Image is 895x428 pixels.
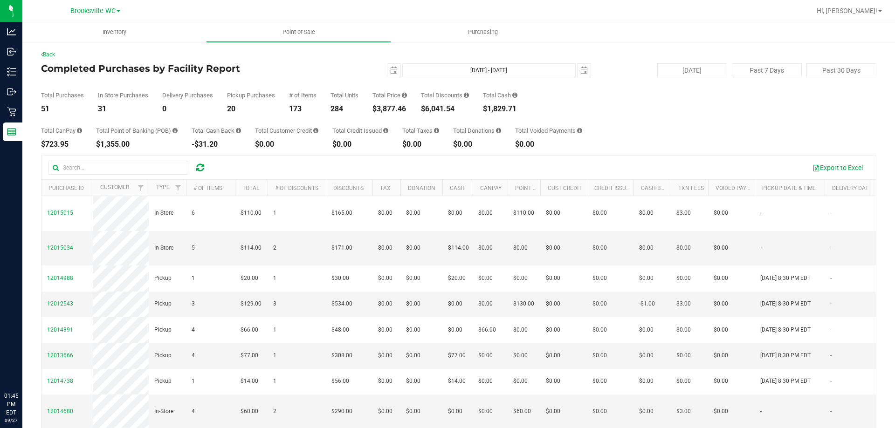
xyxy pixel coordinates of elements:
[513,407,531,416] span: $60.00
[548,185,582,191] a: Cust Credit
[639,244,654,252] span: $0.00
[41,128,82,134] div: Total CanPay
[273,351,276,360] span: 1
[760,407,762,416] span: -
[47,352,73,359] span: 12013666
[448,274,466,283] span: $20.00
[383,128,388,134] i: Sum of all account credit issued for all refunds from returned purchases in the date range.
[406,299,420,308] span: $0.00
[154,244,173,252] span: In-Store
[193,185,222,191] a: # of Items
[47,408,73,414] span: 12014680
[830,274,832,283] span: -
[154,274,172,283] span: Pickup
[478,274,493,283] span: $0.00
[273,274,276,283] span: 1
[478,299,493,308] span: $0.00
[241,244,262,252] span: $114.00
[760,351,811,360] span: [DATE] 8:30 PM EDT
[714,209,728,217] span: $0.00
[448,407,462,416] span: $0.00
[760,299,811,308] span: [DATE] 8:30 PM EDT
[154,326,172,334] span: Pickup
[378,244,392,252] span: $0.00
[192,351,195,360] span: 4
[330,105,358,113] div: 284
[192,326,195,334] span: 4
[331,209,352,217] span: $165.00
[7,127,16,136] inline-svg: Reports
[391,22,575,42] a: Purchasing
[515,128,582,134] div: Total Voided Payments
[378,351,392,360] span: $0.00
[41,141,82,148] div: $723.95
[760,244,762,252] span: -
[331,377,349,386] span: $56.00
[47,378,73,384] span: 12014738
[806,160,869,176] button: Export to Excel
[47,210,73,216] span: 12015015
[273,244,276,252] span: 2
[331,299,352,308] span: $534.00
[450,185,465,191] a: Cash
[639,299,655,308] span: -$1.00
[41,105,84,113] div: 51
[154,351,172,360] span: Pickup
[4,392,18,417] p: 01:45 PM EDT
[714,274,728,283] span: $0.00
[448,377,466,386] span: $14.00
[578,64,591,77] span: select
[242,185,259,191] a: Total
[546,407,560,416] span: $0.00
[70,7,116,15] span: Brooksville WC
[331,274,349,283] span: $30.00
[448,326,462,334] span: $0.00
[478,209,493,217] span: $0.00
[592,351,607,360] span: $0.00
[241,407,258,416] span: $60.00
[513,326,528,334] span: $0.00
[192,128,241,134] div: Total Cash Back
[639,209,654,217] span: $0.00
[273,326,276,334] span: 1
[372,92,407,98] div: Total Price
[513,244,528,252] span: $0.00
[406,326,420,334] span: $0.00
[639,407,654,416] span: $0.00
[594,185,633,191] a: Credit Issued
[22,22,207,42] a: Inventory
[289,105,317,113] div: 173
[512,92,517,98] i: Sum of the successful, non-voided cash payment transactions for all purchases in the date range. ...
[154,209,173,217] span: In-Store
[714,326,728,334] span: $0.00
[378,274,392,283] span: $0.00
[402,128,439,134] div: Total Taxes
[448,209,462,217] span: $0.00
[162,92,213,98] div: Delivery Purchases
[546,377,560,386] span: $0.00
[716,185,762,191] a: Voided Payment
[378,326,392,334] span: $0.00
[192,141,241,148] div: -$31.20
[406,244,420,252] span: $0.00
[331,244,352,252] span: $171.00
[48,161,188,175] input: Search...
[830,326,832,334] span: -
[513,209,534,217] span: $110.00
[513,377,528,386] span: $0.00
[96,141,178,148] div: $1,355.00
[192,299,195,308] span: 3
[496,128,501,134] i: Sum of all round-up-to-next-dollar total price adjustments for all purchases in the date range.
[434,128,439,134] i: Sum of the total taxes for all purchases in the date range.
[448,244,469,252] span: $114.00
[478,326,496,334] span: $66.00
[387,64,400,77] span: select
[830,299,832,308] span: -
[478,244,493,252] span: $0.00
[241,351,258,360] span: $77.00
[332,141,388,148] div: $0.00
[162,105,213,113] div: 0
[639,274,654,283] span: $0.00
[406,407,420,416] span: $0.00
[676,407,691,416] span: $3.00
